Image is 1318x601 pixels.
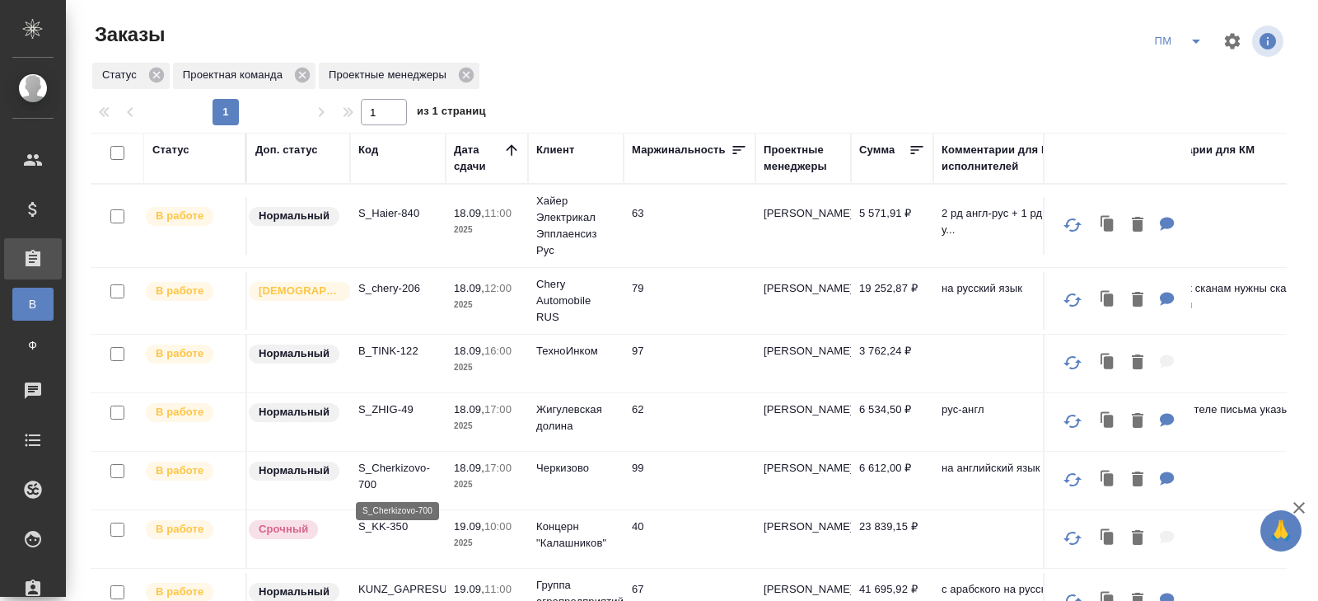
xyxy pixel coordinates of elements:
div: Проектные менеджеры [319,63,479,89]
p: Проектная команда [183,67,288,83]
p: В работе [156,208,203,224]
button: Удалить [1124,209,1152,242]
p: 2025 [454,535,520,552]
p: 19.09, [454,520,484,533]
p: S_chery-206 [358,280,437,297]
p: В работе [156,462,203,479]
div: Комментарии для КМ [1139,142,1255,158]
td: [PERSON_NAME] [755,452,851,509]
div: Маржинальность [632,142,726,158]
button: Для ПМ: на русский язык Для КМ: по 1 ЗПК к сканам нужны сканы заверений [1152,284,1183,317]
td: [PERSON_NAME] [755,335,851,392]
p: [DEMOGRAPHIC_DATA] [259,283,341,299]
p: В работе [156,345,203,362]
p: В работе [156,584,203,600]
p: 18.09, [454,345,484,357]
button: Клонировать [1092,284,1124,317]
p: Жигулевская долина [536,401,615,434]
div: Выставляется автоматически для первых 3 заказов нового контактного лица. Особое внимание [247,280,342,303]
p: Черкизово [536,460,615,477]
div: Выставляет ПМ после принятия заказа от КМа [144,205,237,228]
div: Сумма [859,142,895,158]
p: B_TINK-122 [358,343,437,359]
p: Нормальный [259,404,329,420]
div: Доп. статус [255,142,318,158]
div: Выставляет ПМ после принятия заказа от КМа [144,280,237,303]
button: Обновить [1053,280,1092,320]
div: Статус [152,142,189,158]
button: Удалить [1124,405,1152,439]
p: Нормальный [259,345,329,362]
td: 3 762,24 ₽ [851,335,933,392]
button: Обновить [1053,460,1092,500]
p: 2 рд англ-рус + 1 рд рус-каз Какие у... [942,205,1123,238]
p: S_Cherkizovo-700 [358,460,437,493]
p: 17:00 [484,462,512,474]
div: Выставляет ПМ после принятия заказа от КМа [144,519,237,541]
div: split button [1147,28,1213,54]
button: Обновить [1053,205,1092,245]
p: В работе [156,521,203,538]
p: Нормальный [259,584,329,600]
td: 5 571,91 ₽ [851,197,933,255]
div: Проектные менеджеры [764,142,843,175]
td: 6 612,00 ₽ [851,452,933,509]
button: Клонировать [1092,209,1124,242]
td: [PERSON_NAME] [755,510,851,568]
p: 2025 [454,222,520,238]
p: на английский язык [942,460,1123,477]
div: Выставляется автоматически, если на указанный объем услуг необходимо больше времени в стандартном... [247,519,342,541]
p: 18.09, [454,282,484,294]
p: 18.09, [454,403,484,416]
button: Обновить [1053,401,1092,441]
div: Код [358,142,378,158]
p: 11:00 [484,583,512,595]
button: Клонировать [1092,346,1124,380]
button: 🙏 [1260,510,1302,552]
p: S_Haier-840 [358,205,437,222]
td: 99 [624,452,755,509]
span: Посмотреть информацию [1252,26,1287,57]
td: 40 [624,510,755,568]
p: S_ZHIG-49 [358,401,437,418]
p: рус-англ [942,401,1123,418]
div: Выставляет ПМ после принятия заказа от КМа [144,460,237,482]
button: Удалить [1124,463,1152,497]
a: Ф [12,329,54,362]
div: Выставляет ПМ после принятия заказа от КМа [144,401,237,424]
button: Для ПМ: рус-англ Для КМ: Сдаем и в теле письма указываем "Сумма заказов на текущий момент: 52 539... [1152,405,1183,439]
div: Статус по умолчанию для стандартных заказов [247,205,342,228]
div: Статус по умолчанию для стандартных заказов [247,401,342,424]
p: Срочный [259,521,308,538]
span: Ф [21,337,45,354]
p: ТехноИнком [536,343,615,359]
p: 17:00 [484,403,512,416]
td: 23 839,15 ₽ [851,510,933,568]
p: 18.09, [454,462,484,474]
td: 62 [624,393,755,451]
button: Удалить [1124,284,1152,317]
p: 19.09, [454,583,484,595]
p: В работе [156,283,203,299]
div: Дата сдачи [454,142,503,175]
button: Обновить [1053,343,1092,383]
p: Chery Automobile RUS [536,276,615,326]
p: 18.09, [454,207,484,219]
button: Клонировать [1092,405,1124,439]
div: Проектная команда [173,63,315,89]
td: 19 252,87 ₽ [851,272,933,330]
button: Удалить [1124,522,1152,556]
div: Клиент [536,142,574,158]
button: Клонировать [1092,463,1124,497]
p: Статус [102,67,143,83]
button: Клонировать [1092,522,1124,556]
div: Комментарии для ПМ/исполнителей [942,142,1123,175]
p: на русский язык [942,280,1123,297]
td: 79 [624,272,755,330]
a: В [12,288,54,321]
td: [PERSON_NAME] [755,197,851,255]
span: 🙏 [1267,514,1295,548]
p: 2025 [454,418,520,434]
p: 2025 [454,359,520,376]
td: 97 [624,335,755,392]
